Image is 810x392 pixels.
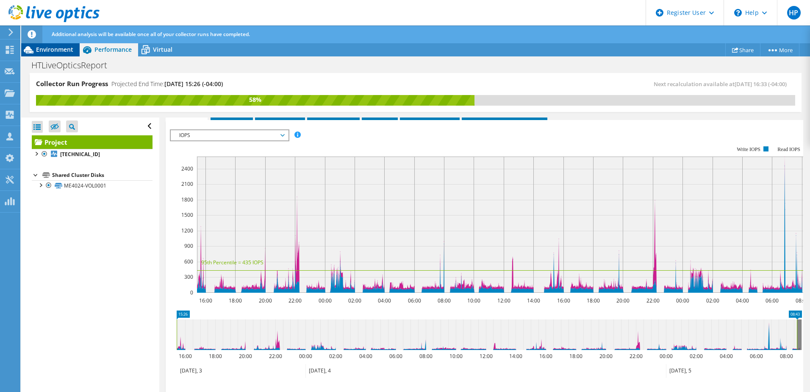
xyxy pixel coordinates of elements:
[258,297,272,304] text: 20:00
[184,258,193,265] text: 600
[181,227,193,234] text: 1200
[269,353,282,360] text: 22:00
[479,353,492,360] text: 12:00
[153,45,172,53] span: Virtual
[599,353,612,360] text: 20:00
[719,353,732,360] text: 04:00
[32,149,153,160] a: [TECHNICAL_ID]
[735,297,749,304] text: 04:00
[408,297,421,304] text: 06:00
[676,297,689,304] text: 00:00
[725,43,760,56] a: Share
[184,273,193,280] text: 300
[749,353,763,360] text: 06:00
[509,353,522,360] text: 14:00
[181,180,193,188] text: 2100
[557,297,570,304] text: 16:00
[190,289,193,296] text: 0
[449,353,462,360] text: 10:00
[497,297,510,304] text: 12:00
[654,80,791,88] span: Next recalculation available at
[318,297,331,304] text: 00:00
[706,297,719,304] text: 02:00
[760,43,799,56] a: More
[32,180,153,191] a: ME4024-VOL0001
[787,6,801,20] span: HP
[777,146,800,152] text: Read IOPS
[765,297,778,304] text: 06:00
[629,353,642,360] text: 22:00
[795,297,808,304] text: 08:00
[36,45,73,53] span: Environment
[199,297,212,304] text: 16:00
[689,353,702,360] text: 02:00
[377,297,391,304] text: 04:00
[181,211,193,218] text: 1500
[616,297,629,304] text: 20:00
[288,297,301,304] text: 22:00
[299,353,312,360] text: 00:00
[28,61,120,70] h1: HTLiveOpticsReport
[467,297,480,304] text: 10:00
[527,297,540,304] text: 14:00
[94,45,132,53] span: Performance
[735,80,787,88] span: [DATE] 16:33 (-04:00)
[52,31,250,38] span: Additional analysis will be available once all of your collector runs have completed.
[36,95,474,104] div: 58%
[389,353,402,360] text: 06:00
[111,79,223,89] h4: Projected End Time:
[208,353,222,360] text: 18:00
[659,353,672,360] text: 00:00
[60,151,100,158] b: [TECHNICAL_ID]
[329,353,342,360] text: 02:00
[181,196,193,203] text: 1800
[348,297,361,304] text: 02:00
[239,353,252,360] text: 20:00
[734,9,742,17] svg: \n
[569,353,582,360] text: 18:00
[419,353,432,360] text: 08:00
[586,297,599,304] text: 18:00
[52,170,153,180] div: Shared Cluster Disks
[359,353,372,360] text: 04:00
[437,297,450,304] text: 08:00
[184,242,193,249] text: 900
[32,135,153,149] a: Project
[178,353,191,360] text: 16:00
[228,297,241,304] text: 18:00
[201,259,264,266] text: 95th Percentile = 435 IOPS
[164,80,223,88] span: [DATE] 15:26 (-04:00)
[779,353,793,360] text: 08:00
[539,353,552,360] text: 16:00
[181,165,193,172] text: 2400
[175,130,284,140] span: IOPS
[737,146,760,152] text: Write IOPS
[646,297,659,304] text: 22:00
